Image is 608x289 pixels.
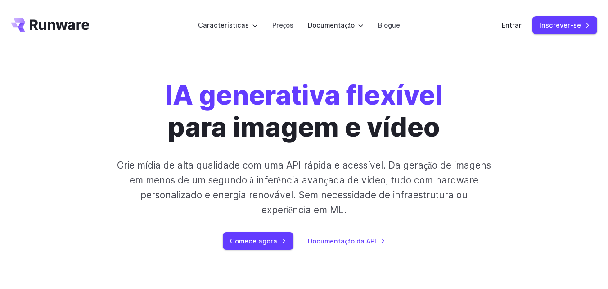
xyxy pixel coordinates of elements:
a: Inscrever-se [532,16,597,34]
a: Vá para / [11,18,89,32]
font: Documentação da API [308,237,376,245]
font: Características [198,21,249,29]
font: Preços [272,21,293,29]
a: Comece agora [223,232,293,250]
font: Inscrever-se [540,21,581,29]
a: Blogue [378,20,400,30]
font: Crie mídia de alta qualidade com uma API rápida e acessível. Da geração de imagens em menos de um... [117,160,491,216]
a: Entrar [502,20,522,30]
font: IA generativa flexível [165,79,443,111]
a: Preços [272,20,293,30]
font: Documentação [308,21,355,29]
font: Comece agora [230,237,277,245]
font: Entrar [502,21,522,29]
a: Documentação da API [308,236,385,246]
font: Blogue [378,21,400,29]
font: para imagem e vídeo [168,111,440,143]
